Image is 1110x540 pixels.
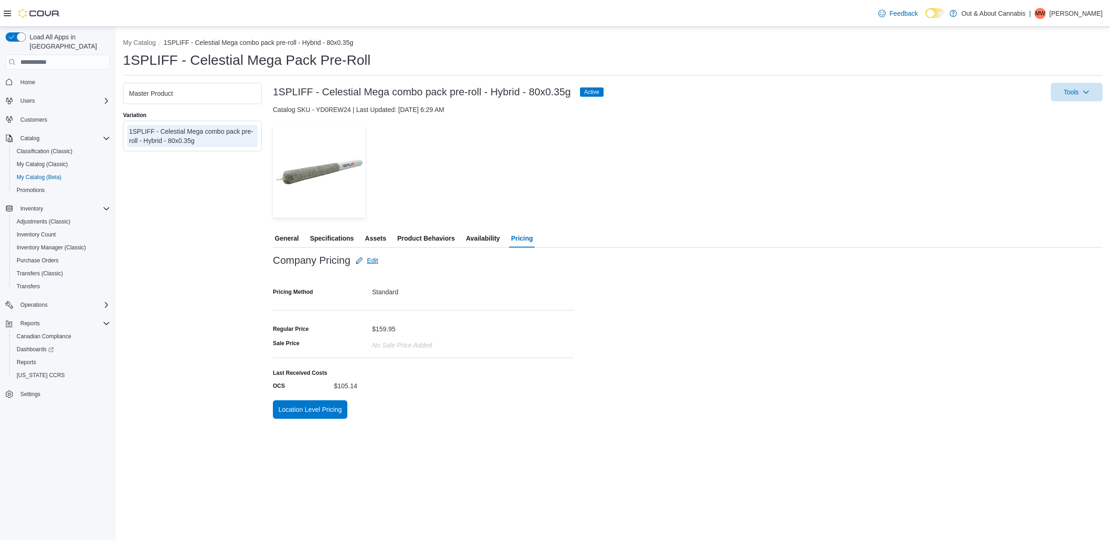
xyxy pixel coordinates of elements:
[2,202,114,215] button: Inventory
[18,9,60,18] img: Cova
[13,281,110,292] span: Transfers
[6,71,110,425] nav: Complex example
[17,318,43,329] button: Reports
[875,4,921,23] a: Feedback
[9,215,114,228] button: Adjustments (Classic)
[17,359,36,366] span: Reports
[17,346,54,353] span: Dashboards
[17,270,63,277] span: Transfers (Classic)
[580,87,604,97] span: Active
[273,255,350,266] h3: Company Pricing
[13,242,110,253] span: Inventory Manager (Classic)
[13,370,68,381] a: [US_STATE] CCRS
[17,95,110,106] span: Users
[1035,8,1046,19] div: Mark Wolk
[13,229,60,240] a: Inventory Count
[17,218,70,225] span: Adjustments (Classic)
[273,125,365,218] img: Image for 1SPLIFF - Celestial Mega combo pack pre-roll - Hybrid - 80x0.35g
[511,229,533,248] span: Pricing
[9,369,114,382] button: [US_STATE] CCRS
[13,357,110,368] span: Reports
[13,216,74,227] a: Adjustments (Classic)
[1051,83,1103,101] button: Tools
[13,255,110,266] span: Purchase Orders
[352,251,382,270] button: Edit
[9,184,114,197] button: Promotions
[17,299,51,310] button: Operations
[17,148,73,155] span: Classification (Classic)
[1064,87,1079,97] span: Tools
[2,317,114,330] button: Reports
[2,94,114,107] button: Users
[17,95,38,106] button: Users
[334,379,458,390] div: $105.14
[26,32,110,51] span: Load All Apps in [GEOGRAPHIC_DATA]
[17,174,62,181] span: My Catalog (Beta)
[13,370,110,381] span: Washington CCRS
[273,369,327,377] label: Last Received Costs
[13,146,110,157] span: Classification (Classic)
[13,159,110,170] span: My Catalog (Classic)
[273,105,1103,114] div: Catalog SKU - YD0REW24 | Last Updated: [DATE] 6:29 AM
[20,205,43,212] span: Inventory
[13,159,72,170] a: My Catalog (Classic)
[13,242,90,253] a: Inventory Manager (Classic)
[123,38,1103,49] nav: An example of EuiBreadcrumbs
[273,382,285,390] label: OCS
[13,172,110,183] span: My Catalog (Beta)
[925,8,945,18] input: Dark Mode
[17,299,110,310] span: Operations
[123,51,370,69] h1: 1SPLIFF - Celestial Mega Pack Pre-Roll
[17,318,110,329] span: Reports
[372,322,396,333] div: $159.95
[2,75,114,88] button: Home
[17,244,86,251] span: Inventory Manager (Classic)
[17,257,59,264] span: Purchase Orders
[13,268,67,279] a: Transfers (Classic)
[17,161,68,168] span: My Catalog (Classic)
[17,389,44,400] a: Settings
[13,229,110,240] span: Inventory Count
[275,229,299,248] span: General
[9,254,114,267] button: Purchase Orders
[20,391,40,398] span: Settings
[9,267,114,280] button: Transfers (Classic)
[397,229,455,248] span: Product Behaviors
[20,97,35,105] span: Users
[17,77,39,88] a: Home
[273,340,299,347] label: Sale Price
[13,185,110,196] span: Promotions
[2,387,114,401] button: Settings
[13,216,110,227] span: Adjustments (Classic)
[20,301,48,309] span: Operations
[20,79,35,86] span: Home
[17,372,65,379] span: [US_STATE] CCRS
[17,76,110,87] span: Home
[123,39,156,46] button: My Catalog
[17,133,43,144] button: Catalog
[9,171,114,184] button: My Catalog (Beta)
[17,333,71,340] span: Canadian Compliance
[9,343,114,356] a: Dashboards
[1049,8,1103,19] p: [PERSON_NAME]
[17,283,40,290] span: Transfers
[273,87,571,98] h3: 1SPLIFF - Celestial Mega combo pack pre-roll - Hybrid - 80x0.35g
[13,344,57,355] a: Dashboards
[13,268,110,279] span: Transfers (Classic)
[9,356,114,369] button: Reports
[129,89,256,98] div: Master Product
[365,229,386,248] span: Assets
[13,146,76,157] a: Classification (Classic)
[17,133,110,144] span: Catalog
[13,281,43,292] a: Transfers
[962,8,1026,19] p: Out & About Cannabis
[13,331,110,342] span: Canadian Compliance
[273,325,308,333] div: Regular Price
[2,113,114,126] button: Customers
[17,203,47,214] button: Inventory
[13,344,110,355] span: Dashboards
[13,185,49,196] a: Promotions
[310,229,354,248] span: Specifications
[164,39,353,46] button: 1SPLIFF - Celestial Mega combo pack pre-roll - Hybrid - 80x0.35g
[17,203,110,214] span: Inventory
